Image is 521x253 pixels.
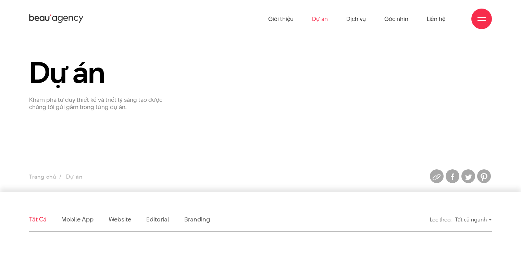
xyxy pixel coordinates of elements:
[455,214,492,226] div: Tất cả ngành
[29,96,176,111] p: Khám phá tư duy thiết kế và triết lý sáng tạo được chúng tôi gửi gắm trong từng dự án.
[29,57,176,88] h1: Dự án
[29,215,46,224] a: Tất cả
[61,215,93,224] a: Mobile app
[146,215,169,224] a: Editorial
[29,173,56,181] a: Trang chủ
[109,215,131,224] a: Website
[184,215,210,224] a: Branding
[430,214,451,226] div: Lọc theo:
